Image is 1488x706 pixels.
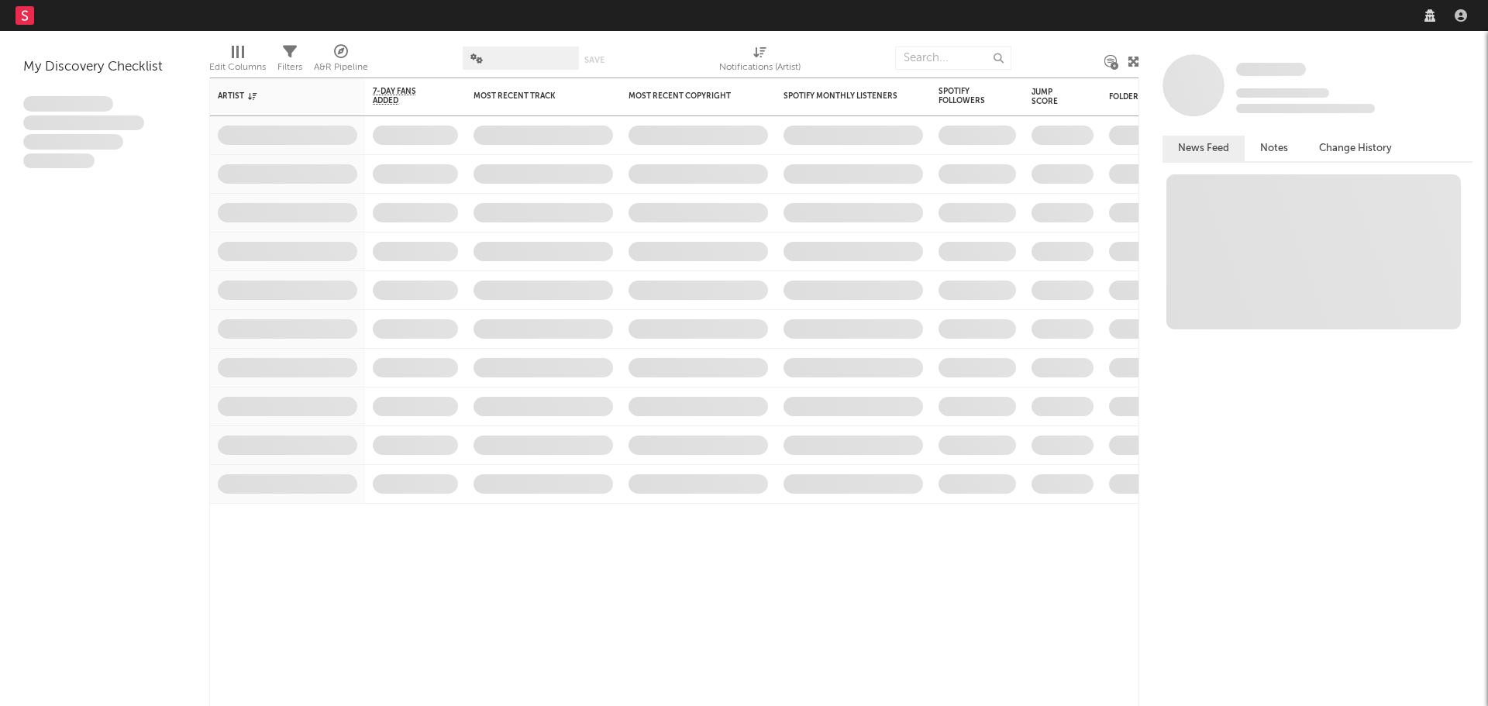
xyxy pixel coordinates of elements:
[1236,62,1306,77] a: Some Artist
[629,91,745,101] div: Most Recent Copyright
[895,46,1011,70] input: Search...
[719,58,801,77] div: Notifications (Artist)
[314,39,368,84] div: A&R Pipeline
[474,91,590,101] div: Most Recent Track
[1245,136,1304,161] button: Notes
[373,87,435,105] span: 7-Day Fans Added
[23,58,186,77] div: My Discovery Checklist
[1236,88,1329,98] span: Tracking Since: [DATE]
[1032,88,1070,106] div: Jump Score
[23,115,144,131] span: Integer aliquet in purus et
[23,134,123,150] span: Praesent ac interdum
[719,39,801,84] div: Notifications (Artist)
[277,39,302,84] div: Filters
[1236,104,1375,113] span: 0 fans last week
[584,56,604,64] button: Save
[218,91,334,101] div: Artist
[209,58,266,77] div: Edit Columns
[1236,63,1306,76] span: Some Artist
[784,91,900,101] div: Spotify Monthly Listeners
[314,58,368,77] div: A&R Pipeline
[23,96,113,112] span: Lorem ipsum dolor
[1304,136,1407,161] button: Change History
[1162,136,1245,161] button: News Feed
[939,87,993,105] div: Spotify Followers
[23,153,95,169] span: Aliquam viverra
[277,58,302,77] div: Filters
[1109,92,1225,102] div: Folders
[209,39,266,84] div: Edit Columns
